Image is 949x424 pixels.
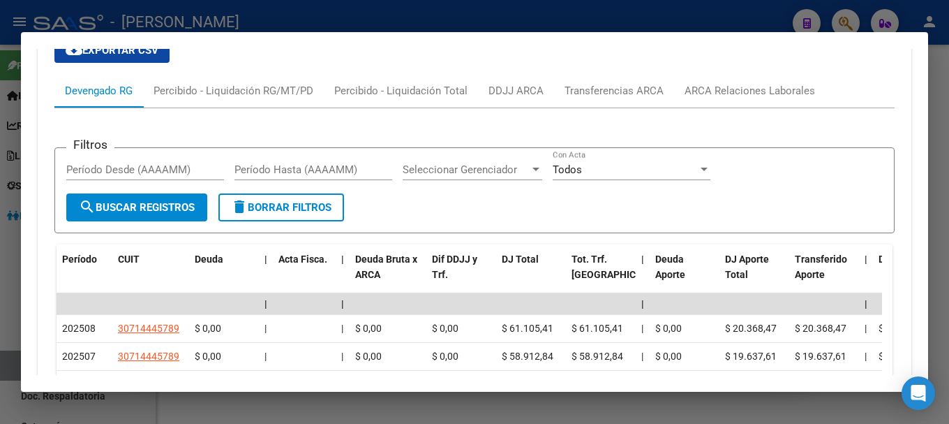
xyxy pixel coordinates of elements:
span: $ 0,00 [879,351,905,362]
span: | [341,323,343,334]
datatable-header-cell: Deuda Bruta x ARCA [350,244,426,306]
span: $ 61.105,41 [571,323,623,334]
datatable-header-cell: Deuda Contr. [873,244,943,306]
datatable-header-cell: | [859,244,873,306]
div: Percibido - Liquidación RG/MT/PD [154,83,313,98]
span: Deuda Aporte [655,254,685,281]
span: | [641,254,644,265]
span: 30714445789 [118,351,179,362]
span: Acta Fisca. [278,254,327,265]
span: | [641,323,643,334]
button: Borrar Filtros [218,193,344,221]
span: | [865,323,867,334]
span: Período [62,254,97,265]
div: Open Intercom Messenger [902,377,935,410]
button: Buscar Registros [66,193,207,221]
span: Dif DDJJ y Trf. [432,254,477,281]
span: Seleccionar Gerenciador [403,163,530,176]
span: $ 58.912,84 [502,351,553,362]
span: | [341,254,344,265]
div: Devengado RG [65,83,133,98]
span: Buscar Registros [79,201,195,214]
span: $ 0,00 [195,323,221,334]
span: Deuda [195,254,223,265]
span: $ 61.105,41 [502,323,553,334]
span: CUIT [118,254,140,265]
span: Deuda Contr. [879,254,936,265]
span: | [264,298,267,309]
datatable-header-cell: Deuda [189,244,259,306]
datatable-header-cell: CUIT [112,244,189,306]
span: $ 0,00 [432,351,458,362]
span: Transferido Aporte [795,254,847,281]
span: $ 58.912,84 [571,351,623,362]
span: | [641,298,644,309]
datatable-header-cell: Tot. Trf. Bruto [566,244,636,306]
span: $ 0,00 [195,351,221,362]
datatable-header-cell: | [636,244,650,306]
div: Percibido - Liquidación Total [334,83,468,98]
div: Transferencias ARCA [565,83,664,98]
span: | [865,254,867,265]
span: $ 0,00 [355,351,382,362]
span: $ 0,00 [879,323,905,334]
span: Exportar CSV [66,44,158,57]
span: $ 0,00 [655,351,682,362]
div: ARCA Relaciones Laborales [685,83,815,98]
span: | [341,351,343,362]
span: $ 19.637,61 [795,351,846,362]
h3: Filtros [66,137,114,152]
span: Borrar Filtros [231,201,331,214]
datatable-header-cell: DJ Total [496,244,566,306]
datatable-header-cell: | [259,244,273,306]
span: $ 19.637,61 [725,351,777,362]
span: Deuda Bruta x ARCA [355,254,417,281]
span: | [264,351,267,362]
span: Tot. Trf. [GEOGRAPHIC_DATA] [571,254,666,281]
datatable-header-cell: Período [57,244,112,306]
mat-icon: cloud_download [66,41,82,58]
span: $ 0,00 [655,323,682,334]
datatable-header-cell: Acta Fisca. [273,244,336,306]
span: | [865,298,867,309]
datatable-header-cell: Transferido Aporte [789,244,859,306]
datatable-header-cell: DJ Aporte Total [719,244,789,306]
mat-icon: search [79,198,96,215]
span: | [264,254,267,265]
span: 202507 [62,351,96,362]
span: $ 0,00 [432,323,458,334]
span: | [865,351,867,362]
div: DDJJ ARCA [488,83,544,98]
span: 202508 [62,323,96,334]
span: $ 20.368,47 [725,323,777,334]
span: 30714445789 [118,323,179,334]
span: | [641,351,643,362]
span: $ 20.368,47 [795,323,846,334]
mat-icon: delete [231,198,248,215]
datatable-header-cell: Dif DDJJ y Trf. [426,244,496,306]
datatable-header-cell: Deuda Aporte [650,244,719,306]
span: | [341,298,344,309]
span: | [264,323,267,334]
button: Exportar CSV [54,38,170,63]
datatable-header-cell: | [336,244,350,306]
span: DJ Total [502,254,539,265]
span: DJ Aporte Total [725,254,769,281]
span: Todos [553,163,582,176]
span: $ 0,00 [355,323,382,334]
